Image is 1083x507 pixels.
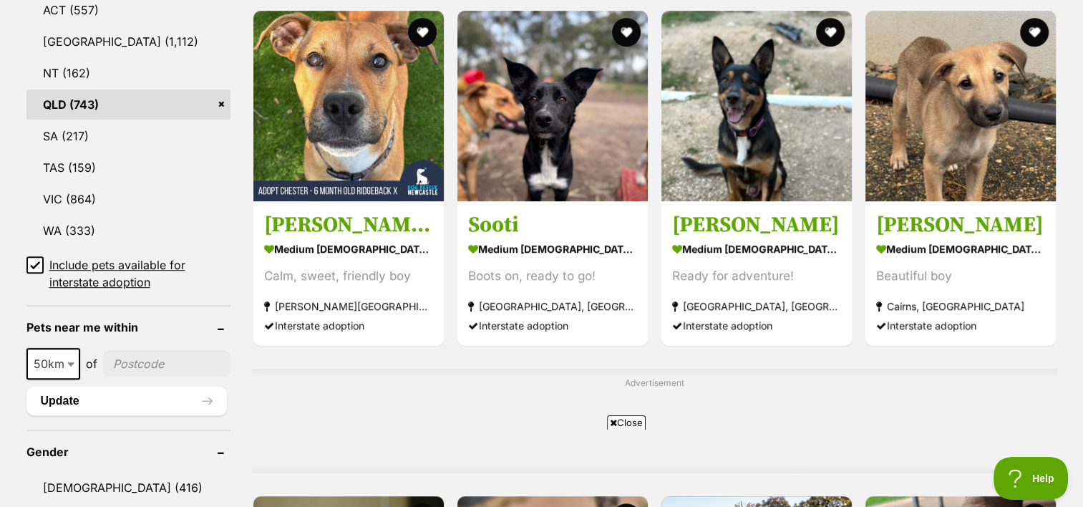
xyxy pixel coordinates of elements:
strong: medium [DEMOGRAPHIC_DATA] Dog [468,238,637,259]
button: favourite [408,18,437,47]
h3: [PERSON_NAME] - [DEMOGRAPHIC_DATA] Ridgeback X [264,211,433,238]
strong: medium [DEMOGRAPHIC_DATA] Dog [672,238,841,259]
a: SA (217) [26,121,230,151]
a: [GEOGRAPHIC_DATA] (1,112) [26,26,230,57]
strong: medium [DEMOGRAPHIC_DATA] Dog [876,238,1045,259]
img: Chester - 6 Month Old Ridgeback X - Rhodesian Ridgeback Dog [253,11,444,201]
a: [PERSON_NAME] medium [DEMOGRAPHIC_DATA] Dog Beautiful boy Cairns, [GEOGRAPHIC_DATA] Interstate ad... [865,201,1056,346]
h3: Sooti [468,211,637,238]
span: 50km [26,348,80,380]
strong: [PERSON_NAME][GEOGRAPHIC_DATA], [GEOGRAPHIC_DATA] [264,296,433,316]
header: Gender [26,445,230,458]
a: WA (333) [26,216,230,246]
strong: [GEOGRAPHIC_DATA], [GEOGRAPHIC_DATA] [468,296,637,316]
a: [PERSON_NAME] medium [DEMOGRAPHIC_DATA] Dog Ready for adventure! [GEOGRAPHIC_DATA], [GEOGRAPHIC_D... [661,201,852,346]
button: Update [26,387,227,415]
button: favourite [816,18,845,47]
span: of [86,355,97,372]
img: Lawson - Australian Kelpie Dog [865,11,1056,201]
strong: medium [DEMOGRAPHIC_DATA] Dog [264,238,433,259]
div: Interstate adoption [672,316,841,335]
input: postcode [103,350,230,377]
div: Beautiful boy [876,266,1045,286]
div: Interstate adoption [264,316,433,335]
img: Sooti - Australian Kelpie Dog [457,11,648,201]
div: Ready for adventure! [672,266,841,286]
img: Jimmy - Australian Kelpie Dog [661,11,852,201]
a: NT (162) [26,58,230,88]
strong: [GEOGRAPHIC_DATA], [GEOGRAPHIC_DATA] [672,296,841,316]
div: Calm, sweet, friendly boy [264,266,433,286]
div: Boots on, ready to go! [468,266,637,286]
a: [PERSON_NAME] - [DEMOGRAPHIC_DATA] Ridgeback X medium [DEMOGRAPHIC_DATA] Dog Calm, sweet, friendl... [253,201,444,346]
a: VIC (864) [26,184,230,214]
div: Interstate adoption [468,316,637,335]
button: favourite [1020,18,1049,47]
h3: [PERSON_NAME] [672,211,841,238]
a: Include pets available for interstate adoption [26,256,230,291]
a: [DEMOGRAPHIC_DATA] (416) [26,473,230,503]
span: 50km [28,354,79,374]
header: Pets near me within [26,321,230,334]
h3: [PERSON_NAME] [876,211,1045,238]
a: Sooti medium [DEMOGRAPHIC_DATA] Dog Boots on, ready to go! [GEOGRAPHIC_DATA], [GEOGRAPHIC_DATA] I... [457,201,648,346]
a: TAS (159) [26,153,230,183]
span: Include pets available for interstate adoption [49,256,230,291]
div: Advertisement [252,369,1057,473]
div: Interstate adoption [876,316,1045,335]
a: QLD (743) [26,90,230,120]
strong: Cairns, [GEOGRAPHIC_DATA] [876,296,1045,316]
button: favourite [612,18,641,47]
iframe: Help Scout Beacon - Open [994,457,1069,500]
iframe: Advertisement [281,435,802,500]
span: Close [607,415,646,430]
